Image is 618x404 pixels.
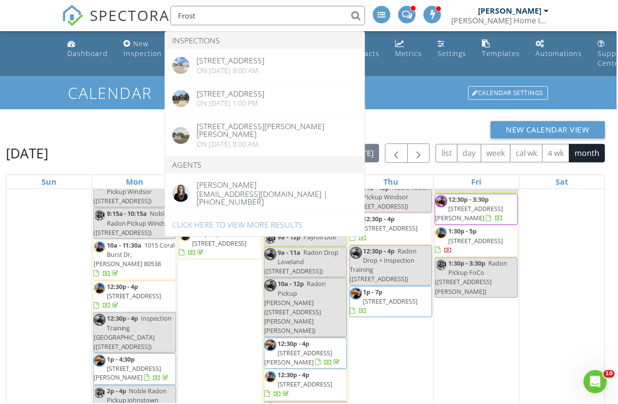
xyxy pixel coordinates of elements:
[94,283,106,295] img: untitled_design__20250605t063418.828.png
[351,247,363,259] img: untitled_design__20250628t181048.546.png
[265,371,277,384] img: untitled_design__20250605t063418.828.png
[479,35,525,63] a: Templates
[533,35,587,63] a: Automations (Advanced)
[396,49,423,58] div: Metrics
[197,123,358,138] div: [STREET_ADDRESS][PERSON_NAME][PERSON_NAME]
[555,175,571,189] a: Saturday
[449,237,504,246] span: [STREET_ADDRESS]
[107,355,135,364] span: 1p - 4:30p
[436,194,519,226] a: 12:30p - 3:30p [STREET_ADDRESS][PERSON_NAME]
[436,227,504,254] a: 1:30p - 5p [STREET_ADDRESS]
[350,287,434,318] a: 1p - 7p [STREET_ADDRESS]
[382,175,401,189] a: Thursday
[364,297,419,306] span: [STREET_ADDRESS]
[107,387,126,396] span: 2p - 4p
[94,241,106,253] img: untitled_design__20250605t063418.828.png
[278,381,333,389] span: [STREET_ADDRESS]
[68,84,550,101] h1: Calendar
[436,195,504,223] a: 12:30p - 3:30p [STREET_ADDRESS][PERSON_NAME]
[364,288,383,297] span: 1p - 7p
[124,175,145,189] a: Monday
[449,195,490,204] span: 12:30p - 3:30p
[436,259,508,296] span: Radon Pickup FoCo ([STREET_ADDRESS][PERSON_NAME])
[351,288,419,315] a: 1p - 7p [STREET_ADDRESS]
[304,233,337,242] span: Payroll Due
[94,178,171,206] span: Noble Radon Pickup Windsor ([STREET_ADDRESS])
[392,35,427,63] a: Metrics
[62,13,170,34] a: SPECTORA
[449,173,512,192] span: Fridays at the Chamber
[436,227,448,239] img: untitled_design__20250605t063418.828.png
[90,5,170,25] span: SPECTORA
[437,144,459,163] button: list
[173,90,190,107] img: 9080593%2Fcover_photos%2FPf5EjGT9jCl7aZuGfwGe%2Foriginal.jpg
[436,205,504,223] span: [STREET_ADDRESS][PERSON_NAME]
[179,228,262,260] a: 1:30p - 5p [STREET_ADDRESS]
[408,144,431,164] button: Next month
[435,35,472,63] a: Settings
[469,86,549,100] div: Calendar Settings
[436,195,448,208] img: untitled_design__20250628t181048.546.png
[64,35,112,63] a: Dashboard
[458,144,482,163] button: day
[265,349,333,367] span: [STREET_ADDRESS][PERSON_NAME]
[94,314,172,351] span: Inspection Training [GEOGRAPHIC_DATA] ([STREET_ADDRESS])
[482,144,512,163] button: week
[197,189,358,206] div: [EMAIL_ADDRESS][DOMAIN_NAME] | [PHONE_NUMBER]
[171,6,366,25] input: Search everything...
[94,314,106,327] img: untitled_design__20250628t181048.546.png
[173,57,190,74] img: streetview
[351,184,431,211] span: Noble Radon Pickup Windsor ([STREET_ADDRESS])
[94,355,171,383] a: 1p - 4:30p [STREET_ADDRESS][PERSON_NAME]
[278,371,310,380] span: 12:30p - 4p
[193,239,247,248] span: [STREET_ADDRESS]
[364,184,390,192] span: 11a - 12p
[197,57,265,64] div: [STREET_ADDRESS]
[264,338,348,370] a: 12:30p - 4p [STREET_ADDRESS][PERSON_NAME]
[197,181,358,189] div: [PERSON_NAME]
[265,249,277,261] img: untitled_design__20250628t181048.546.png
[265,371,333,399] a: 12:30p - 4p [STREET_ADDRESS]
[94,241,175,278] a: 10a - 11:30a 1015 Coral Burst Dr, [PERSON_NAME] 80538
[265,280,277,292] img: untitled_design__20250628t181048.546.png
[264,370,348,402] a: 12:30p - 4p [STREET_ADDRESS]
[107,241,142,250] span: 10a - 11:30a
[351,247,418,284] span: Radon Drop + Inspection Training ([STREET_ADDRESS])
[364,215,396,224] span: 12:30p - 4p
[94,387,106,400] img: untitled_design_95.png
[94,365,161,383] span: [STREET_ADDRESS][PERSON_NAME]
[94,210,173,237] span: Noble Radon Pickup Windsor ([STREET_ADDRESS])
[278,340,310,348] span: 12:30p - 4p
[468,85,550,101] a: Calendar Settings
[107,283,139,291] span: 12:30p - 4p
[278,280,304,289] span: 10a - 12p
[386,144,409,164] button: Previous month
[436,259,448,271] img: untitled_design_95.png
[40,175,59,189] a: Sunday
[93,281,177,313] a: 12:30p - 4p [STREET_ADDRESS]
[351,288,363,300] img: dscn0032.jpeg
[265,340,277,352] img: dscn0032.jpeg
[278,249,301,257] span: 9a - 11a
[165,214,365,237] a: Click here to view more results
[605,371,616,379] span: 10
[351,215,419,242] a: 12:30p - 4p [STREET_ADDRESS]
[265,340,342,367] a: 12:30p - 4p [STREET_ADDRESS][PERSON_NAME]
[479,6,542,16] div: [PERSON_NAME]
[6,144,48,163] h2: [DATE]
[537,49,583,58] div: Automations
[197,141,358,149] div: On [DATE] 8:00 am
[179,230,247,257] a: 1:30p - 5p [STREET_ADDRESS]
[278,233,301,242] span: 9a - 12p
[94,283,161,310] a: 12:30p - 4p [STREET_ADDRESS]
[165,32,365,49] li: Inspections
[511,144,544,163] button: cal wk
[173,185,190,202] img: Frost.jpg
[197,67,265,75] div: On [DATE] 8:00 am
[265,233,277,245] img: untitled_design_95.png
[585,371,608,394] iframe: Intercom live chat
[93,354,177,385] a: 1p - 4:30p [STREET_ADDRESS][PERSON_NAME]
[165,156,365,174] li: Agents
[470,175,484,189] a: Friday
[94,210,106,222] img: untitled_design_95.png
